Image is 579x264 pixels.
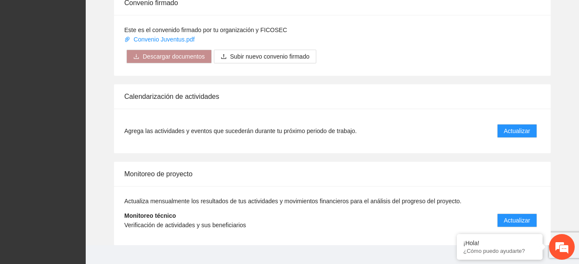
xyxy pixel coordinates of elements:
[124,84,540,109] div: Calendarización de actividades
[124,162,540,186] div: Monitoreo de proyecto
[463,240,536,246] div: ¡Hola!
[50,84,118,171] span: Estamos en línea.
[230,52,309,61] span: Subir nuevo convenio firmado
[124,27,287,33] span: Este es el convenido firmado por tu organización y FICOSEC
[214,50,316,63] button: uploadSubir nuevo convenio firmado
[221,53,227,60] span: upload
[133,53,139,60] span: download
[126,50,212,63] button: downloadDescargar documentos
[214,53,316,60] span: uploadSubir nuevo convenio firmado
[141,4,161,25] div: Minimizar ventana de chat en vivo
[124,36,196,43] a: Convenio Juventus.pdf
[143,52,205,61] span: Descargar documentos
[124,198,462,205] span: Actualiza mensualmente los resultados de tus actividades y movimientos financieros para el anális...
[124,212,176,219] strong: Monitoreo técnico
[124,36,130,42] span: paper-clip
[504,126,530,136] span: Actualizar
[45,44,144,55] div: Chatee con nosotros ahora
[504,216,530,225] span: Actualizar
[124,126,357,136] span: Agrega las actividades y eventos que sucederán durante tu próximo periodo de trabajo.
[4,174,163,204] textarea: Escriba su mensaje y pulse “Intro”
[497,214,537,227] button: Actualizar
[463,248,536,254] p: ¿Cómo puedo ayudarte?
[124,222,246,228] span: Verificación de actividades y sus beneficiarios
[497,124,537,138] button: Actualizar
